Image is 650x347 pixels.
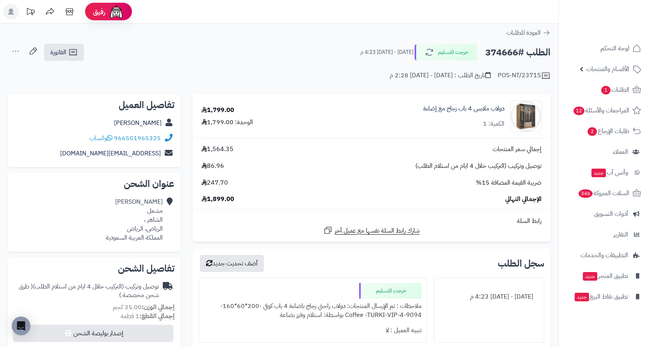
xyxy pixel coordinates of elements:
[563,163,645,182] a: وآتس آبجديد
[485,44,550,61] h2: الطلب #374666
[583,272,597,281] span: جديد
[204,299,422,323] div: ملاحظات : تم الإرسال المنتجات: دولاب راحتي زجاج باضاءة 4 باب كوفي -200*60*160- Coffee -TURKI-VIP-...
[323,226,420,235] a: شارك رابط السلة نفسها مع عميل آخر
[563,287,645,306] a: تطبيق نقاط البيعجديد
[581,250,628,261] span: التطبيقات والخدمات
[483,119,504,128] div: الكمية: 1
[44,44,84,61] a: الفاتورة
[563,122,645,141] a: طلبات الإرجاع2
[335,226,420,235] span: شارك رابط السلة نفسها مع عميل آخر
[423,104,504,113] a: دولاب ملابس 4 باب زجاج مع إضاءة
[506,28,541,37] span: العودة للطلبات
[563,246,645,265] a: التطبيقات والخدمات
[563,225,645,244] a: التقارير
[563,39,645,58] a: لوحة التحكم
[415,162,541,171] span: توصيل وتركيب (التركيب خلال 4 ايام من استلام الطلب)
[498,71,550,80] div: POS-NT/23715
[360,48,413,56] small: [DATE] - [DATE] 4:23 م
[582,270,628,281] span: تطبيق المتجر
[14,179,175,189] h2: عنوان الشحن
[201,145,233,154] span: 1,564.35
[563,101,645,120] a: المراجعات والأسئلة12
[563,205,645,223] a: أدوات التسويق
[563,184,645,203] a: السلات المتروكة346
[578,188,629,199] span: السلات المتروكة
[60,149,161,158] a: [EMAIL_ADDRESS][DOMAIN_NAME]
[591,169,606,177] span: جديد
[574,291,628,302] span: تطبيق نقاط البيع
[14,282,159,300] div: توصيل وتركيب (التركيب خلال 4 ايام من استلام الطلب)
[594,208,628,219] span: أدوات التسويق
[476,178,541,187] span: ضريبة القيمة المضافة 15%
[114,118,162,128] a: [PERSON_NAME]
[89,133,112,143] a: واتساب
[201,162,224,171] span: 86.96
[390,71,491,80] div: تاريخ الطلب : [DATE] - [DATE] 2:28 م
[359,283,422,299] div: خرجت للتسليم
[204,323,422,338] div: تنبيه العميل : لا
[575,293,589,301] span: جديد
[601,86,611,94] span: 1
[439,289,539,304] div: [DATE] - [DATE] 4:23 م
[201,106,234,115] div: 1,799.00
[200,255,264,272] button: أضف تحديث جديد
[573,105,629,116] span: المراجعات والأسئلة
[113,303,175,312] small: 35.00 كجم
[106,198,163,242] div: [PERSON_NAME] مشعل الشاهر ، الرياض، الرياض المملكة العربية السعودية
[13,325,173,342] button: إصدار بوليصة الشحن
[506,28,550,37] a: العودة للطلبات
[588,127,597,136] span: 2
[563,80,645,99] a: الطلبات1
[201,195,234,204] span: 1,899.00
[14,100,175,110] h2: تفاصيل العميل
[12,317,30,335] div: Open Intercom Messenger
[121,311,175,321] small: 1 قطعة
[493,145,541,154] span: إجمالي سعر المنتجات
[586,64,629,75] span: الأقسام والمنتجات
[613,146,628,157] span: العملاء
[50,48,66,57] span: الفاتورة
[114,133,161,143] a: 966501965325
[93,7,105,16] span: رفيق
[415,44,477,61] button: خرجت للتسليم
[613,229,628,240] span: التقارير
[600,84,629,95] span: الطلبات
[109,4,124,20] img: ai-face.png
[505,195,541,204] span: الإجمالي النهائي
[498,259,544,268] h3: سجل الطلب
[600,43,629,54] span: لوحة التحكم
[201,118,253,127] div: الوحدة: 1,799.00
[19,282,159,300] span: ( طرق شحن مخصصة )
[142,303,175,312] strong: إجمالي الوزن:
[196,217,547,226] div: رابط السلة
[511,101,541,132] img: 1742132386-110103010021.1-90x90.jpg
[587,126,629,137] span: طلبات الإرجاع
[579,189,593,198] span: 346
[201,178,228,187] span: 247.70
[139,311,175,321] strong: إجمالي القطع:
[573,107,584,115] span: 12
[563,142,645,161] a: العملاء
[591,167,628,178] span: وآتس آب
[14,264,175,273] h2: تفاصيل الشحن
[563,267,645,285] a: تطبيق المتجرجديد
[21,4,40,21] a: تحديثات المنصة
